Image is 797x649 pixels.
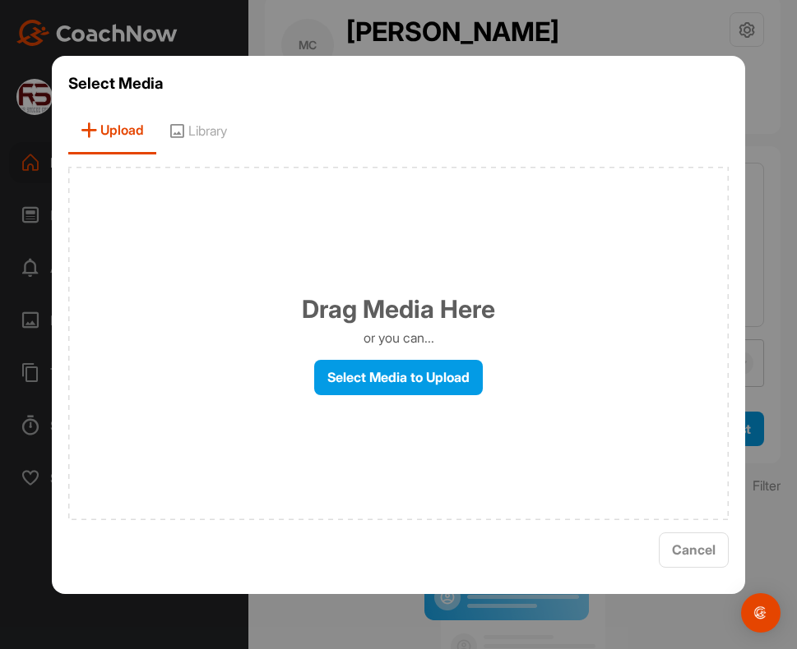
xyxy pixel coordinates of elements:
div: Open Intercom Messenger [741,593,781,633]
button: Cancel [659,532,729,568]
span: Library [156,108,239,154]
label: Select Media to Upload [314,360,483,395]
span: Cancel [672,541,716,558]
span: Upload [68,108,156,154]
h1: Drag Media Here [302,291,495,328]
h3: Select Media [68,72,730,95]
p: or you can... [364,328,434,348]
